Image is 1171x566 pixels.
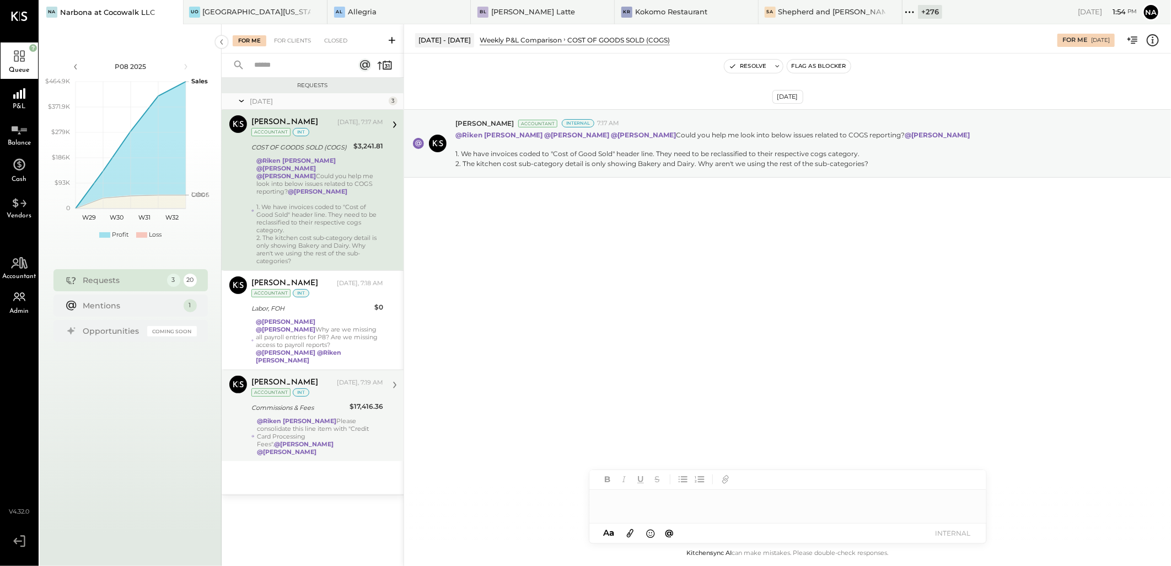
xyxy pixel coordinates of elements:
a: P&L [1,79,38,115]
a: Queue [1,42,38,79]
p: Could you help me look into below issues related to COGS reporting? [455,130,971,168]
text: $371.9K [48,103,70,110]
div: For Me [1062,36,1087,45]
div: Accountant [251,388,291,397]
div: Na [46,7,57,18]
strong: @Riken [PERSON_NAME] [455,131,542,139]
span: 7:17 AM [597,119,619,128]
strong: @[PERSON_NAME] [256,172,316,180]
text: W29 [82,213,96,221]
div: [DATE] - [DATE] [415,33,474,47]
div: 3 [389,97,398,105]
button: INTERNAL [931,526,975,541]
div: Weekly P&L Comparison [480,35,562,45]
strong: @[PERSON_NAME] [256,318,315,325]
div: Commissions & Fees [251,402,346,413]
div: Internal [562,119,594,127]
button: Na [1142,3,1160,21]
div: [DATE] [772,90,803,104]
div: For Clients [268,35,316,46]
button: Ordered List [692,472,707,487]
span: Queue [9,67,30,73]
div: $17,416.36 [350,401,383,412]
div: [PERSON_NAME] Latte [491,7,575,17]
text: Labor [191,190,208,198]
strong: @[PERSON_NAME] [288,188,347,195]
div: 2. The kitchen cost sub-category detail is only showing Bakery and Dairy. Why aren't we using the... [455,159,971,168]
button: Strikethrough [650,472,664,487]
span: Balance [8,140,31,146]
button: Underline [633,472,648,487]
div: Please consolidate this line item with "Credit Card Processing Fees". [257,417,383,456]
strong: @[PERSON_NAME] [256,164,316,172]
div: int [293,128,309,136]
span: @ [665,527,674,538]
div: 3 [167,274,180,287]
div: Shepherd and [PERSON_NAME] [778,7,885,17]
div: Accountant [518,120,557,127]
a: Vendors [1,188,38,225]
div: 1. We have invoices coded to "Cost of Good Sold" header line. They need to be reclassified to the... [455,149,971,158]
div: 1. We have invoices coded to "Cost of Good Sold" header line. They need to be reclassified to the... [256,203,383,234]
a: Cash [1,152,38,188]
text: W31 [138,213,151,221]
a: Accountant [1,249,38,285]
div: 20 [184,274,197,287]
div: [GEOGRAPHIC_DATA][US_STATE] [202,7,310,17]
div: int [293,388,309,397]
div: Accountant [251,128,291,136]
strong: @[PERSON_NAME] [274,440,334,448]
button: Add URL [718,472,733,487]
div: + 276 [918,5,942,19]
span: [PERSON_NAME] [455,119,514,128]
span: P&L [13,103,26,110]
div: Accountant [251,289,291,297]
span: Vendors [7,212,32,219]
strong: @[PERSON_NAME] [257,448,316,456]
text: $93K [55,179,70,186]
div: [DATE], 7:19 AM [337,378,383,387]
div: Loss [149,231,162,239]
div: [DATE], 7:17 AM [337,118,383,127]
button: Resolve [724,60,771,73]
text: W32 [165,213,179,221]
div: Requests [227,82,398,89]
div: Sa [765,7,776,18]
button: Aa [600,527,618,539]
div: KR [621,7,632,18]
div: Uo [189,7,200,18]
div: Profit [112,231,128,239]
div: [DATE], 7:18 AM [337,279,383,288]
div: 2. The kitchen cost sub-category detail is only showing Bakery and Dairy. Why aren't we using the... [256,234,383,265]
button: @ [662,526,677,540]
text: $186K [52,153,70,161]
div: Requests [83,275,162,286]
a: Admin [1,285,38,322]
a: Balance [1,115,38,152]
text: $279K [51,128,70,136]
div: Narbona at Cocowalk LLC [60,7,155,18]
div: $0 [374,302,383,313]
div: int [293,289,309,297]
text: W30 [110,213,123,221]
div: Closed [319,35,353,46]
div: Could you help me look into below issues related to COGS reporting? [256,157,383,265]
strong: @[PERSON_NAME] [611,131,676,139]
text: COGS [191,191,210,199]
div: COST OF GOODS SOLD (COGS) [251,142,350,153]
div: P08 2025 [84,62,178,71]
button: Italic [617,472,631,487]
button: Unordered List [676,472,690,487]
div: [DATE] [1078,7,1137,17]
div: COST OF GOODS SOLD (COGS) [567,35,670,45]
strong: @[PERSON_NAME] [544,131,609,139]
button: Bold [600,472,615,487]
div: Coming Soon [147,326,197,337]
span: Cash [12,176,27,183]
button: Flag as Blocker [787,60,851,73]
div: [DATE] [250,97,386,106]
div: [PERSON_NAME] [251,117,318,128]
div: Opportunities [83,325,142,337]
div: Allegria [348,7,377,17]
div: 1 [184,299,197,312]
